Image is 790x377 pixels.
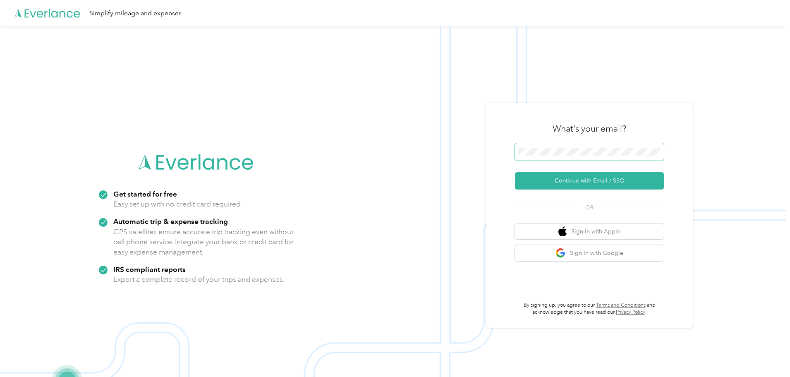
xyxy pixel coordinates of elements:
[575,203,604,212] span: OR
[113,199,241,209] p: Easy set up with no credit card required
[113,217,228,226] strong: Automatic trip & expense tracking
[515,302,664,316] p: By signing up, you agree to our and acknowledge that you have read our .
[113,274,285,285] p: Export a complete record of your trips and expenses.
[558,226,567,237] img: apple logo
[515,245,664,261] button: google logoSign in with Google
[616,309,645,315] a: Privacy Policy
[113,190,177,198] strong: Get started for free
[515,172,664,190] button: Continue with Email / SSO
[553,123,626,134] h3: What's your email?
[113,265,186,274] strong: IRS compliant reports
[596,302,646,308] a: Terms and Conditions
[89,8,182,19] div: Simplify mileage and expenses
[515,223,664,240] button: apple logoSign in with Apple
[555,248,566,258] img: google logo
[113,227,294,257] p: GPS satellites ensure accurate trip tracking even without cell phone service. Integrate your bank...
